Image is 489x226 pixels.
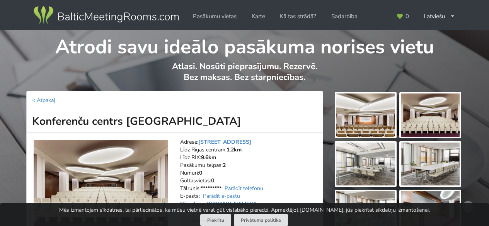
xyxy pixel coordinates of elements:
[225,185,263,192] a: Parādīt telefonu
[198,138,251,146] a: [STREET_ADDRESS]
[401,143,460,186] img: Konferenču centrs Citadele | Rīga | Pasākumu vieta - galerijas bilde
[418,9,460,24] div: Latviešu
[326,9,363,24] a: Sadarbība
[203,192,240,200] a: Parādīt e-pastu
[187,9,242,24] a: Pasākumu vietas
[180,138,317,216] address: Adrese: Līdz Rīgas centram: Līdz RIX: Pasākumu telpas: Numuri: Gultasvietas: Tālrunis: E-pasts: M...
[223,161,226,169] strong: 2
[27,30,462,59] h1: Atrodi savu ideālo pasākuma norises vietu
[32,5,180,26] img: Baltic Meeting Rooms
[246,9,271,24] a: Karte
[211,177,214,184] strong: 0
[336,143,395,186] img: Konferenču centrs Citadele | Rīga | Pasākumu vieta - galerijas bilde
[336,93,395,137] img: Konferenču centrs Citadele | Rīga | Pasākumu vieta - galerijas bilde
[234,214,288,226] a: Privātuma politika
[200,214,231,226] button: Piekrītu
[207,200,257,207] a: [DOMAIN_NAME]
[32,97,55,104] a: < Atpakaļ
[227,146,242,153] strong: 1.2km
[406,14,409,19] span: 0
[274,9,322,24] a: Kā tas strādā?
[27,61,462,91] p: Atlasi. Nosūti pieprasījumu. Rezervē. Bez maksas. Bez starpniecības.
[201,154,216,161] strong: 9.6km
[26,110,323,133] h1: Konferenču centrs [GEOGRAPHIC_DATA]
[199,169,202,177] strong: 0
[401,93,460,137] img: Konferenču centrs Citadele | Rīga | Pasākumu vieta - galerijas bilde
